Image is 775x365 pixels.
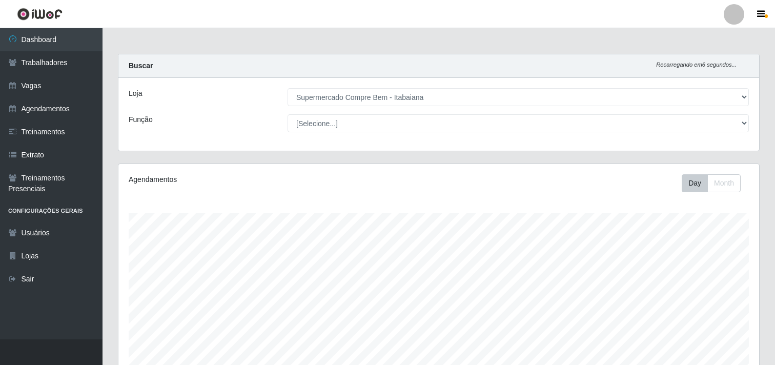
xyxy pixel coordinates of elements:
div: Toolbar with button groups [682,174,749,192]
img: CoreUI Logo [17,8,63,21]
div: Agendamentos [129,174,378,185]
strong: Buscar [129,62,153,70]
label: Função [129,114,153,125]
label: Loja [129,88,142,99]
button: Month [707,174,741,192]
button: Day [682,174,708,192]
div: First group [682,174,741,192]
i: Recarregando em 6 segundos... [656,62,737,68]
